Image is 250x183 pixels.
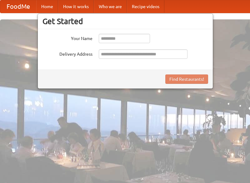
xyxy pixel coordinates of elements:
label: Your Name [42,34,92,42]
a: Who we are [94,0,127,13]
label: Delivery Address [42,49,92,57]
a: Home [36,0,58,13]
h3: Get Started [42,17,208,26]
button: Find Restaurants! [165,74,208,84]
a: FoodMe [0,0,36,13]
a: Recipe videos [127,0,164,13]
a: How it works [58,0,94,13]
